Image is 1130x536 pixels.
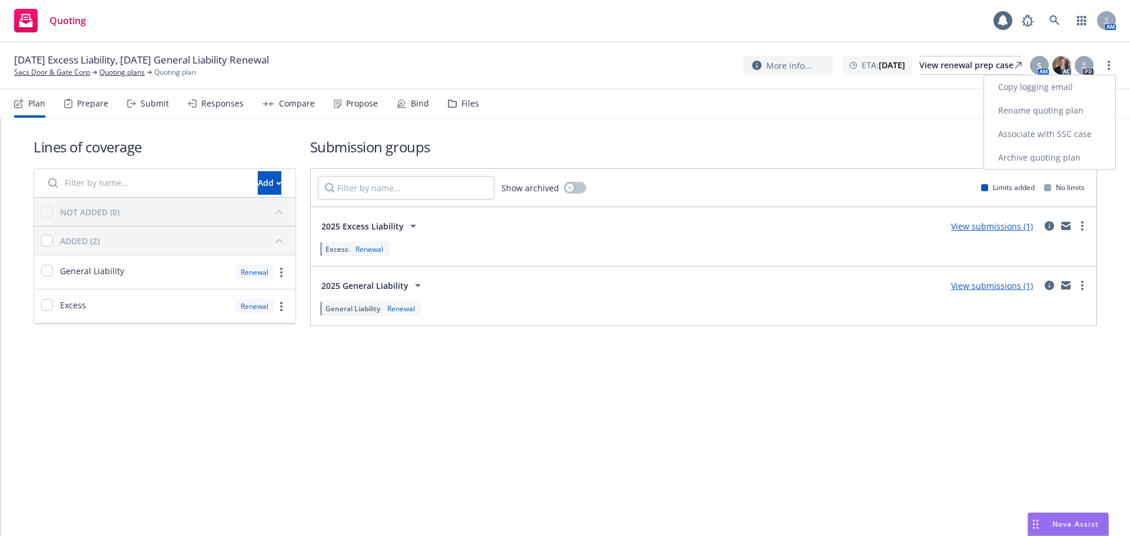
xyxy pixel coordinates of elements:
[353,244,385,254] div: Renewal
[1016,9,1039,32] a: Report a Bug
[984,99,1115,122] a: Rename quoting plan
[318,176,494,199] input: Filter by name...
[1059,278,1073,292] a: mail
[325,304,380,314] span: General Liability
[154,67,196,78] span: Quoting plan
[984,122,1115,146] a: Associate with SSC case
[321,220,404,232] span: 2025 Excess Liability
[862,59,905,71] span: ETA :
[1075,278,1089,292] a: more
[34,137,296,157] h1: Lines of coverage
[60,235,99,247] div: ADDED (2)
[9,4,91,37] a: Quoting
[1028,513,1043,535] div: Drag to move
[60,206,119,218] div: NOT ADDED (0)
[325,244,348,254] span: Excess
[385,304,417,314] div: Renewal
[879,59,905,71] strong: [DATE]
[1043,9,1066,32] a: Search
[41,171,251,195] input: Filter by name...
[258,172,281,194] div: Add
[279,99,315,108] div: Compare
[235,299,274,314] div: Renewal
[951,221,1033,232] a: View submissions (1)
[461,99,479,108] div: Files
[919,56,1022,74] div: View renewal prep case
[258,171,281,195] button: Add
[951,280,1033,291] a: View submissions (1)
[1075,219,1089,233] a: more
[766,59,812,72] span: More info...
[77,99,108,108] div: Prepare
[49,16,86,25] span: Quoting
[1052,519,1099,529] span: Nova Assist
[984,75,1115,99] a: Copy logging email
[1037,59,1042,72] span: S
[274,299,288,314] a: more
[318,214,424,238] button: 2025 Excess Liability
[1044,182,1085,192] div: No limits
[919,56,1022,75] a: View renewal prep case
[984,146,1115,169] a: Archive quoting plan
[1028,512,1109,536] button: Nova Assist
[743,56,833,75] button: More info...
[201,99,244,108] div: Responses
[981,182,1035,192] div: Limits added
[60,231,288,250] button: ADDED (2)
[1042,278,1056,292] a: circleInformation
[501,182,559,194] span: Show archived
[60,299,86,311] span: Excess
[60,265,124,277] span: General Liability
[411,99,429,108] div: Bind
[28,99,45,108] div: Plan
[1042,219,1056,233] a: circleInformation
[1070,9,1094,32] a: Switch app
[321,279,408,292] span: 2025 General Liability
[14,67,90,78] a: Sacs Door & Gate Corp
[141,99,169,108] div: Submit
[274,265,288,279] a: more
[318,274,428,297] button: 2025 General Liability
[14,53,269,67] span: [DATE] Excess Liability, [DATE] General Liability Renewal
[310,137,1097,157] h1: Submission groups
[1059,219,1073,233] a: mail
[346,99,378,108] div: Propose
[60,202,288,221] button: NOT ADDED (0)
[1052,56,1071,75] img: photo
[235,265,274,279] div: Renewal
[1102,58,1116,72] a: more
[99,67,145,78] a: Quoting plans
